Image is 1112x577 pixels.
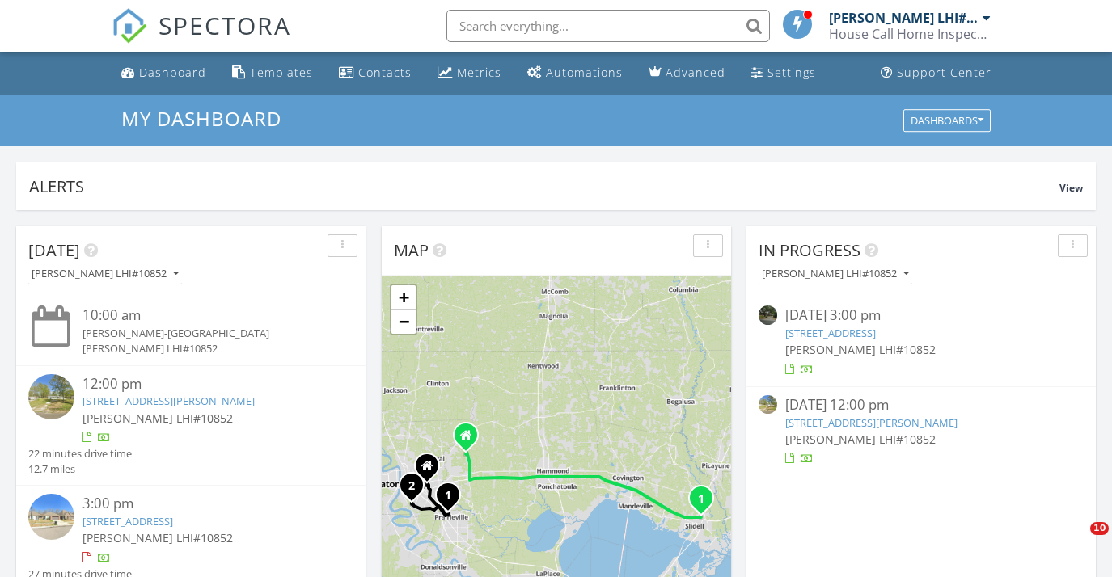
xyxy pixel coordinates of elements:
[829,26,991,42] div: House Call Home Inspection
[457,65,501,80] div: Metrics
[785,432,936,447] span: [PERSON_NAME] LHI#10852
[448,495,458,504] div: 17466 John Broussard Rd, Prairieville, LA 70769
[139,65,206,80] div: Dashboard
[28,239,80,261] span: [DATE]
[28,494,74,540] img: streetview
[903,109,991,132] button: Dashboards
[698,494,704,505] i: 1
[666,65,725,80] div: Advanced
[394,239,429,261] span: Map
[82,374,327,394] div: 12:00 pm
[431,58,508,88] a: Metrics
[391,285,416,310] a: Zoom in
[112,8,147,44] img: The Best Home Inspection Software - Spectora
[82,305,327,326] div: 10:00 am
[521,58,629,88] a: Automations (Basic)
[32,268,179,280] div: [PERSON_NAME] LHI#10852
[759,395,1084,467] a: [DATE] 12:00 pm [STREET_ADDRESS][PERSON_NAME] [PERSON_NAME] LHI#10852
[785,326,876,340] a: [STREET_ADDRESS]
[759,395,777,414] img: streetview
[112,22,291,56] a: SPECTORA
[1057,522,1096,561] iframe: Intercom live chat
[226,58,319,88] a: Templates
[1059,181,1083,195] span: View
[391,310,416,334] a: Zoom out
[427,465,437,475] div: 1020 Heather Dr, Baton Rouge La 70815
[785,415,958,430] a: [STREET_ADDRESS][PERSON_NAME]
[759,263,912,285] button: [PERSON_NAME] LHI#10852
[911,115,983,126] div: Dashboards
[897,65,991,80] div: Support Center
[759,239,860,261] span: In Progress
[446,10,770,42] input: Search everything...
[412,485,421,495] div: 7985 Brown Hickory Ave, Baton Rouge, LA 70820
[642,58,732,88] a: Advanced
[785,395,1056,415] div: [DATE] 12:00 pm
[82,411,233,426] span: [PERSON_NAME] LHI#10852
[408,481,415,492] i: 2
[1090,522,1109,535] span: 10
[785,342,936,357] span: [PERSON_NAME] LHI#10852
[28,461,132,477] div: 12.7 miles
[82,341,327,356] div: [PERSON_NAME] LHI#10852
[29,175,1059,197] div: Alerts
[767,65,816,80] div: Settings
[466,435,476,444] div: 35338 Grovemont Drive , Denham Springs LA 70706
[785,305,1056,326] div: [DATE] 3:00 pm
[28,263,182,285] button: [PERSON_NAME] LHI#10852
[546,65,623,80] div: Automations
[82,394,255,408] a: [STREET_ADDRESS][PERSON_NAME]
[874,58,998,88] a: Support Center
[28,374,353,478] a: 12:00 pm [STREET_ADDRESS][PERSON_NAME] [PERSON_NAME] LHI#10852 22 minutes drive time 12.7 miles
[115,58,213,88] a: Dashboard
[121,105,281,132] span: My Dashboard
[28,374,74,420] img: streetview
[82,326,327,341] div: [PERSON_NAME]-[GEOGRAPHIC_DATA]
[759,305,1084,377] a: [DATE] 3:00 pm [STREET_ADDRESS] [PERSON_NAME] LHI#10852
[82,514,173,529] a: [STREET_ADDRESS]
[701,498,711,508] div: 130 Northwood Dr, Slidell, LA 70458
[445,491,451,502] i: 1
[762,268,909,280] div: [PERSON_NAME] LHI#10852
[28,446,132,461] div: 22 minutes drive time
[82,530,233,545] span: [PERSON_NAME] LHI#10852
[759,305,777,324] img: streetview
[250,65,313,80] div: Templates
[829,10,979,26] div: [PERSON_NAME] LHI#10852
[745,58,822,88] a: Settings
[332,58,418,88] a: Contacts
[159,8,291,42] span: SPECTORA
[82,494,327,514] div: 3:00 pm
[358,65,412,80] div: Contacts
